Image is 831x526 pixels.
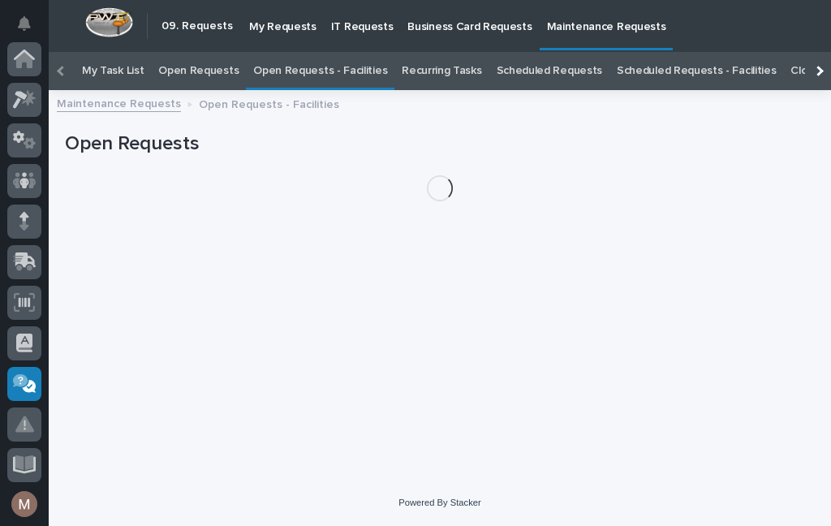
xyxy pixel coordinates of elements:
h1: Open Requests [65,132,815,156]
p: Open Requests - Facilities [199,94,339,112]
a: Scheduled Requests - Facilities [617,52,776,90]
a: My Task List [82,52,144,90]
button: Notifications [7,6,41,41]
a: Open Requests [158,52,239,90]
a: Scheduled Requests [497,52,602,90]
div: Notifications [20,16,41,42]
h2: 09. Requests [161,19,233,33]
a: Maintenance Requests [57,93,181,112]
a: Open Requests - Facilities [253,52,387,90]
img: Workspace Logo [85,7,133,37]
button: users-avatar [7,487,41,521]
a: Recurring Tasks [402,52,481,90]
a: Powered By Stacker [398,498,480,507]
